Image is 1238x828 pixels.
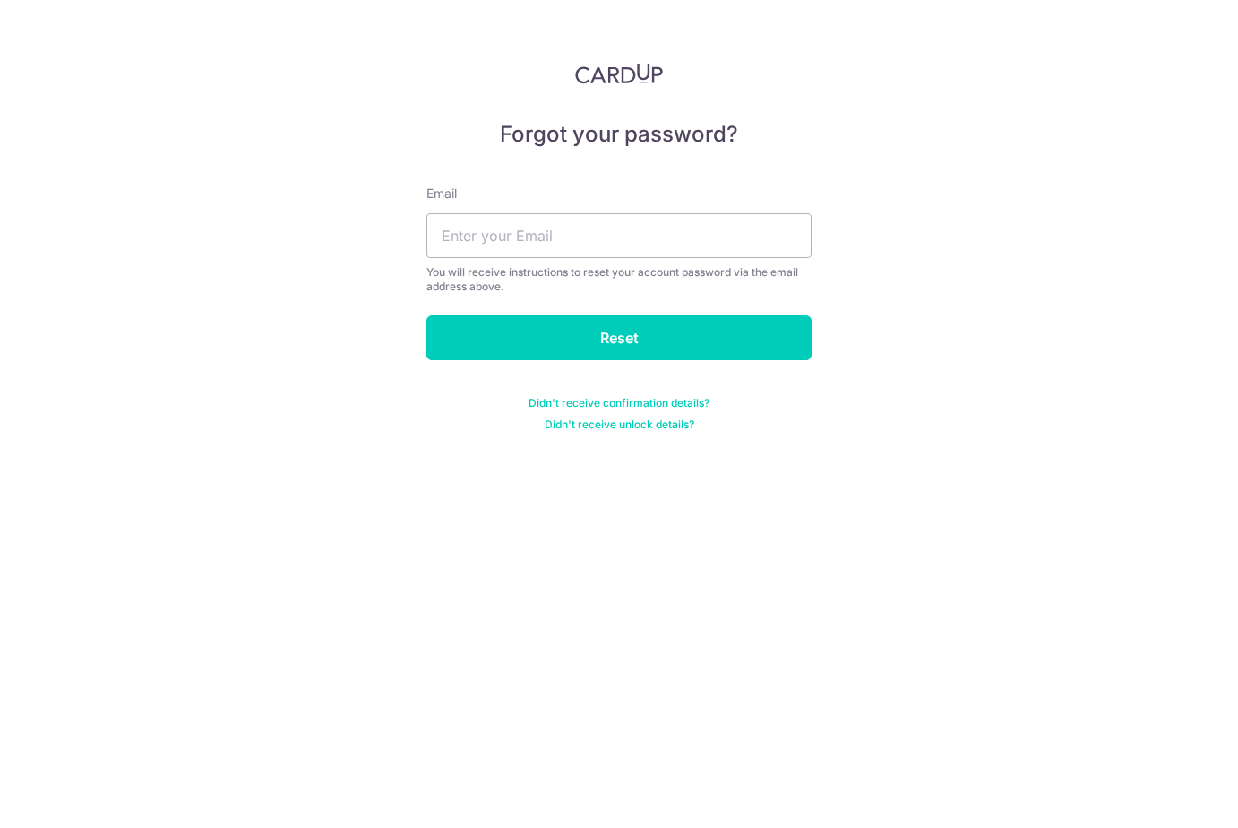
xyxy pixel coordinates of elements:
[426,213,812,258] input: Enter your Email
[575,63,663,84] img: CardUp Logo
[426,120,812,149] h5: Forgot your password?
[426,265,812,294] div: You will receive instructions to reset your account password via the email address above.
[426,315,812,360] input: Reset
[529,396,709,410] a: Didn't receive confirmation details?
[545,418,694,432] a: Didn't receive unlock details?
[426,185,457,203] label: Email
